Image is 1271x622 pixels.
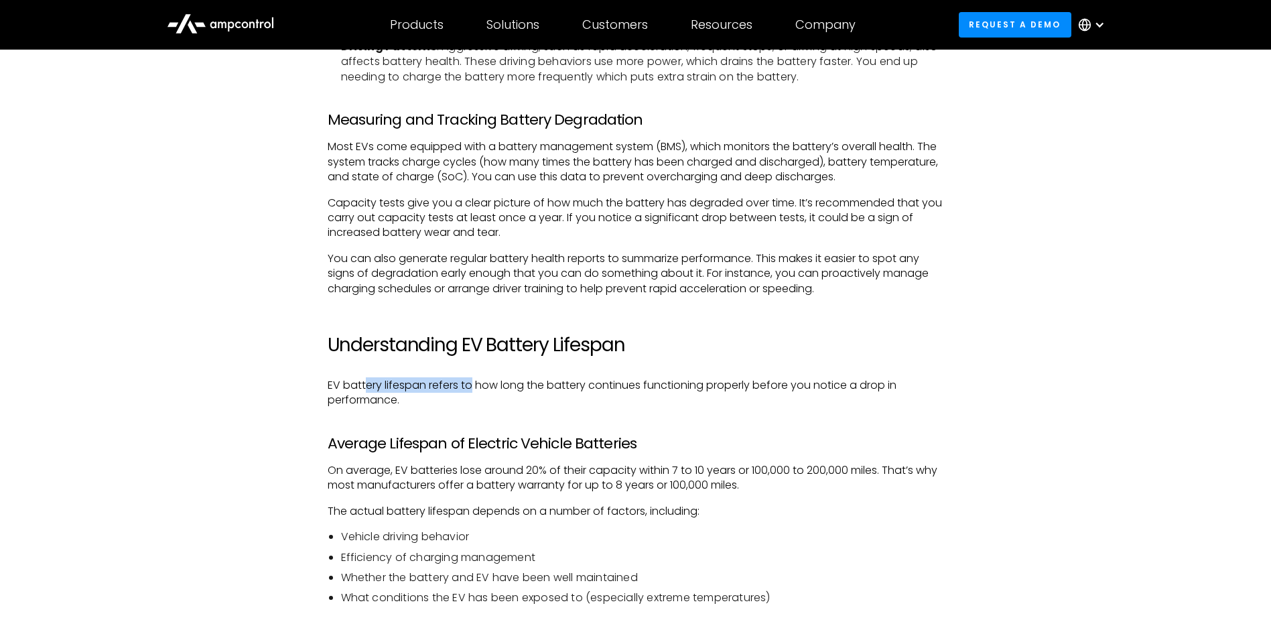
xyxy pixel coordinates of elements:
li: Efficiency of charging management [341,550,944,565]
h3: Average Lifespan of Electric Vehicle Batteries [328,435,944,452]
div: Resources [691,17,752,32]
div: Solutions [486,17,539,32]
p: You can also generate regular battery health reports to summarize performance. This makes it easi... [328,251,944,296]
a: Request a demo [959,12,1071,37]
div: Customers [582,17,648,32]
div: Company [795,17,856,32]
p: On average, EV batteries lose around 20% of their capacity within 7 to 10 years or 100,000 to 200... [328,463,944,493]
li: What conditions the EV has been exposed to (especially extreme temperatures) [341,590,944,605]
div: Products [390,17,444,32]
h2: Understanding EV Battery Lifespan [328,334,944,357]
p: Capacity tests give you a clear picture of how much the battery has degraded over time. It’s reco... [328,196,944,241]
li: : Aggressive driving, such as rapid acceleration, frequent stops, or driving at high speeds, also... [341,40,944,84]
h3: Measuring and Tracking Battery Degradation [328,111,944,129]
li: Vehicle driving behavior [341,530,944,544]
p: EV battery lifespan refers to how long the battery continues functioning properly before you noti... [328,378,944,408]
p: Most EVs come equipped with a battery management system (BMS), which monitors the battery’s overa... [328,139,944,184]
p: The actual battery lifespan depends on a number of factors, including: [328,504,944,519]
li: Whether the battery and EV have been well maintained [341,570,944,585]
